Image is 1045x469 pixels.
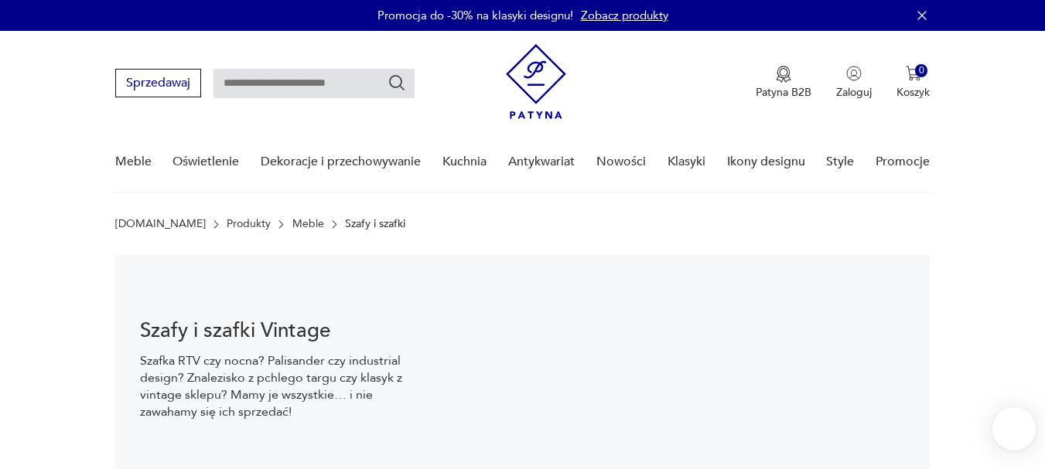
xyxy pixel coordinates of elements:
[896,66,930,100] button: 0Koszyk
[756,85,811,100] p: Patyna B2B
[668,132,705,192] a: Klasyki
[115,79,201,90] a: Sprzedawaj
[581,8,668,23] a: Zobacz produkty
[388,73,406,92] button: Szukaj
[826,132,854,192] a: Style
[906,66,921,81] img: Ikona koszyka
[915,64,928,77] div: 0
[992,407,1036,450] iframe: Smartsupp widget button
[756,66,811,100] a: Ikona medaluPatyna B2B
[442,132,487,192] a: Kuchnia
[776,66,791,83] img: Ikona medalu
[727,132,805,192] a: Ikony designu
[876,132,930,192] a: Promocje
[345,218,405,230] p: Szafy i szafki
[172,132,239,192] a: Oświetlenie
[508,132,575,192] a: Antykwariat
[292,218,324,230] a: Meble
[836,85,872,100] p: Zaloguj
[836,66,872,100] button: Zaloguj
[596,132,646,192] a: Nowości
[261,132,421,192] a: Dekoracje i przechowywanie
[506,44,566,119] img: Patyna - sklep z meblami i dekoracjami vintage
[756,66,811,100] button: Patyna B2B
[896,85,930,100] p: Koszyk
[115,218,206,230] a: [DOMAIN_NAME]
[846,66,862,81] img: Ikonka użytkownika
[115,132,152,192] a: Meble
[227,218,271,230] a: Produkty
[377,8,573,23] p: Promocja do -30% na klasyki designu!
[140,352,417,420] p: Szafka RTV czy nocna? Palisander czy industrial design? Znalezisko z pchlego targu czy klasyk z v...
[140,321,417,340] h1: Szafy i szafki Vintage
[115,69,201,97] button: Sprzedawaj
